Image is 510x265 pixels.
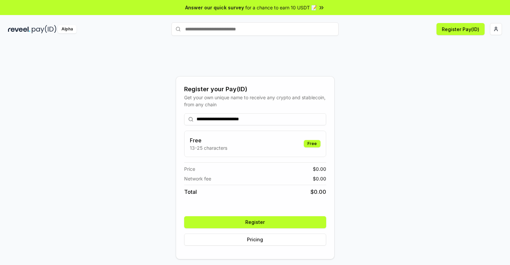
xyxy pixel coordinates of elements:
[184,94,326,108] div: Get your own unique name to receive any crypto and stablecoin, from any chain
[190,136,227,144] h3: Free
[184,175,211,182] span: Network fee
[58,25,77,33] div: Alpha
[436,23,485,35] button: Register Pay(ID)
[185,4,244,11] span: Answer our quick survey
[184,165,195,172] span: Price
[245,4,317,11] span: for a chance to earn 10 USDT 📝
[8,25,30,33] img: reveel_dark
[184,85,326,94] div: Register your Pay(ID)
[184,234,326,246] button: Pricing
[32,25,56,33] img: pay_id
[313,165,326,172] span: $ 0.00
[304,140,321,147] div: Free
[310,188,326,196] span: $ 0.00
[184,188,197,196] span: Total
[184,216,326,228] button: Register
[313,175,326,182] span: $ 0.00
[190,144,227,151] p: 13-25 characters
